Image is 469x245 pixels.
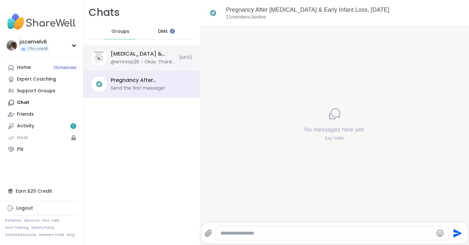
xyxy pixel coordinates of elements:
a: Expert Coaching [5,73,78,85]
div: Friends [17,111,34,118]
div: Send the first message! [111,85,165,92]
div: Logout [16,205,33,212]
a: Redeem Code [39,233,64,237]
div: Say hello! [304,135,364,142]
button: Emoji picker [436,229,444,237]
div: Activity [17,123,34,129]
div: [MEDICAL_DATA] & Early Infant Loss Support for Parents, [DATE] [111,50,175,58]
a: Host Training [5,226,29,230]
span: 1 Pro credit [27,46,48,52]
span: Groups [111,28,129,35]
h4: No messages here yet! [304,126,364,134]
a: Pregnancy After [MEDICAL_DATA] & Early Infant Loss, [DATE] [226,6,389,13]
img: jocemelv6 [7,40,17,51]
a: Blog [67,233,75,237]
span: [DATE] [179,55,192,60]
img: Stillbirth & Early Infant Loss Support for Parents, Oct 10 [91,50,107,66]
img: ShareWell Nav Logo [5,10,78,33]
a: PSI [5,144,78,155]
div: Pregnancy After [MEDICAL_DATA] & Early Infant Loss, [DATE] [111,77,188,84]
div: @emroop26 - Okay. Thank you. I saw that it says only the first 16 people. I was the 24th so I ass... [111,59,175,65]
a: Host [5,132,78,144]
div: Support Groups [17,88,55,94]
span: 1 [73,123,74,129]
button: Send [450,226,464,240]
span: 2 Scheduled [53,65,76,70]
a: Help [52,218,60,223]
a: FAQ [42,218,49,223]
div: Host [17,135,28,141]
span: DMs [158,28,168,35]
a: Support Groups [5,85,78,97]
a: Safety Resources [5,233,36,237]
iframe: Spotlight [170,29,175,34]
div: Home [17,64,31,71]
a: Home2Scheduled [5,62,78,73]
a: Activity1 [5,120,78,132]
textarea: Type your message [220,230,433,237]
h1: Chats [89,5,120,20]
p: 11 members, 0 online [226,14,266,20]
div: Earn $20 Credit [5,185,78,197]
a: About Us [24,218,40,223]
div: Expert Coaching [17,76,56,83]
a: Safety Policy [31,226,54,230]
img: Pregnancy After Stillbirth & Early Infant Loss, Oct 13 [91,76,107,92]
img: Pregnancy After Stillbirth & Early Infant Loss, Oct 13 [205,5,221,21]
a: Referrals [5,218,21,223]
div: PSI [17,146,23,153]
a: Friends [5,109,78,120]
div: jocemelv6 [20,38,49,45]
a: Logout [5,202,78,214]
